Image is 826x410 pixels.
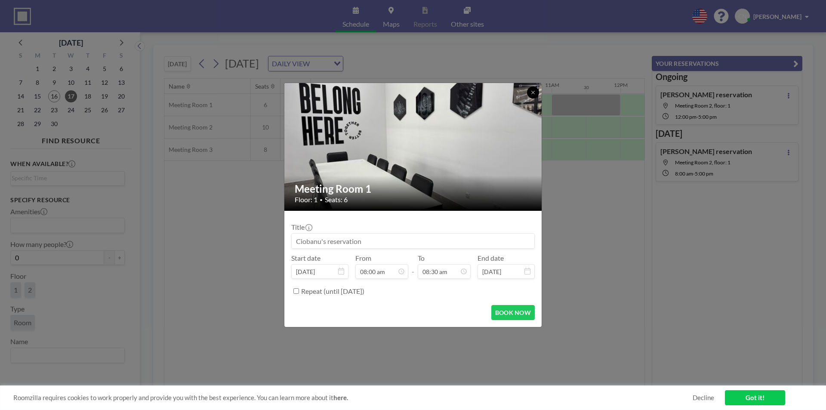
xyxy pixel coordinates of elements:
a: Decline [693,394,714,402]
h2: Meeting Room 1 [295,182,532,195]
label: Start date [291,254,321,262]
a: here. [333,394,348,401]
span: Seats: 6 [325,195,348,204]
label: Repeat (until [DATE]) [301,287,364,296]
label: To [418,254,425,262]
span: Floor: 1 [295,195,317,204]
img: 537.jpg [284,50,542,244]
span: Roomzilla requires cookies to work properly and provide you with the best experience. You can lea... [13,394,693,402]
label: From [355,254,371,262]
span: - [412,257,414,276]
label: End date [478,254,504,262]
span: • [320,197,323,203]
label: Title [291,223,311,231]
a: Got it! [725,390,785,405]
button: BOOK NOW [491,305,535,320]
input: Ciobanu's reservation [292,234,534,248]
